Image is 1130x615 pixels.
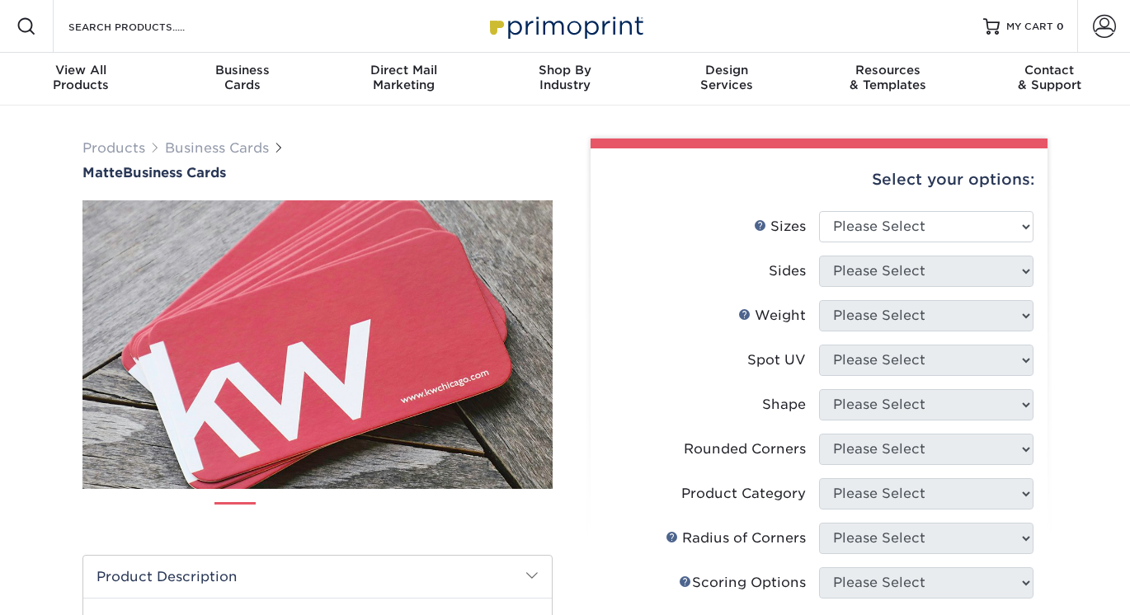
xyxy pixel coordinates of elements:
span: MY CART [1006,20,1053,34]
a: Business Cards [165,140,269,156]
a: DesignServices [646,53,807,106]
img: Primoprint [483,8,647,44]
span: Matte [82,165,123,181]
img: Business Cards 04 [380,495,421,537]
span: Business [162,63,323,77]
img: Matte 01 [82,110,553,580]
div: Product Category [681,484,806,504]
div: Shape [762,395,806,415]
a: MatteBusiness Cards [82,165,553,181]
h2: Product Description [83,556,552,598]
span: Resources [807,63,969,77]
span: Direct Mail [323,63,484,77]
a: BusinessCards [162,53,323,106]
span: Design [646,63,807,77]
h1: Business Cards [82,165,553,181]
div: Rounded Corners [684,439,806,459]
a: Direct MailMarketing [323,53,484,106]
div: Services [646,63,807,92]
div: Select your options: [604,148,1034,211]
div: Sides [769,261,806,281]
div: & Support [968,63,1130,92]
a: Resources& Templates [807,53,969,106]
img: Business Cards 02 [270,495,311,537]
div: Spot UV [747,350,806,370]
a: Products [82,140,145,156]
div: Sizes [754,217,806,237]
div: Industry [484,63,646,92]
div: Radius of Corners [666,528,806,548]
div: & Templates [807,63,969,92]
input: SEARCH PRODUCTS..... [67,16,228,36]
div: Cards [162,63,323,92]
a: Shop ByIndustry [484,53,646,106]
div: Marketing [323,63,484,92]
span: Shop By [484,63,646,77]
span: 0 [1057,21,1064,32]
a: Contact& Support [968,53,1130,106]
div: Weight [738,306,806,326]
span: Contact [968,63,1130,77]
div: Scoring Options [679,573,806,593]
img: Business Cards 03 [325,495,366,537]
img: Business Cards 01 [214,496,256,538]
